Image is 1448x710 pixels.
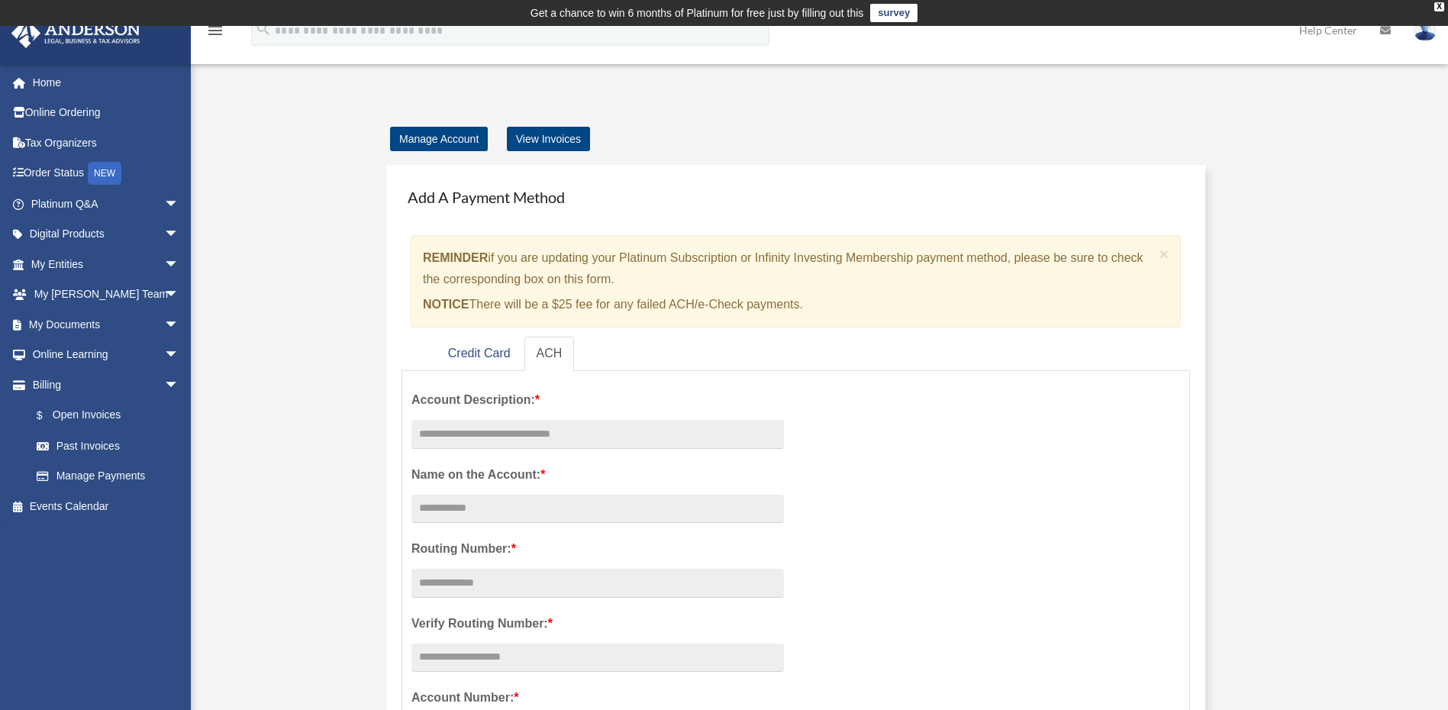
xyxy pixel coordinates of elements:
[11,249,202,279] a: My Entitiesarrow_drop_down
[507,127,590,151] a: View Invoices
[1159,246,1169,262] button: Close
[88,162,121,185] div: NEW
[423,298,469,311] strong: NOTICE
[164,370,195,401] span: arrow_drop_down
[11,98,202,128] a: Online Ordering
[11,189,202,219] a: Platinum Q&Aarrow_drop_down
[255,21,272,37] i: search
[45,406,53,425] span: $
[423,294,1153,315] p: There will be a $25 fee for any failed ACH/e-Check payments.
[206,27,224,40] a: menu
[423,251,488,264] strong: REMINDER
[21,400,202,431] a: $Open Invoices
[870,4,917,22] a: survey
[11,67,202,98] a: Home
[11,127,202,158] a: Tax Organizers
[11,309,202,340] a: My Documentsarrow_drop_down
[164,340,195,371] span: arrow_drop_down
[411,687,784,708] label: Account Number:
[11,491,202,521] a: Events Calendar
[411,538,784,560] label: Routing Number:
[402,180,1190,214] h4: Add A Payment Method
[21,461,195,492] a: Manage Payments
[21,431,202,461] a: Past Invoices
[1414,19,1437,41] img: User Pic
[531,4,864,22] div: Get a chance to win 6 months of Platinum for free just by filling out this
[164,189,195,220] span: arrow_drop_down
[11,370,202,400] a: Billingarrow_drop_down
[436,337,523,371] a: Credit Card
[11,158,202,189] a: Order StatusNEW
[164,219,195,250] span: arrow_drop_down
[411,235,1181,328] div: if you are updating your Platinum Subscription or Infinity Investing Membership payment method, p...
[206,21,224,40] i: menu
[164,309,195,340] span: arrow_drop_down
[1434,2,1444,11] div: close
[164,249,195,280] span: arrow_drop_down
[1159,245,1169,263] span: ×
[524,337,575,371] a: ACH
[411,389,784,411] label: Account Description:
[11,219,202,250] a: Digital Productsarrow_drop_down
[7,18,145,48] img: Anderson Advisors Platinum Portal
[164,279,195,311] span: arrow_drop_down
[411,464,784,486] label: Name on the Account:
[11,279,202,310] a: My [PERSON_NAME] Teamarrow_drop_down
[411,613,784,634] label: Verify Routing Number:
[390,127,488,151] a: Manage Account
[11,340,202,370] a: Online Learningarrow_drop_down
